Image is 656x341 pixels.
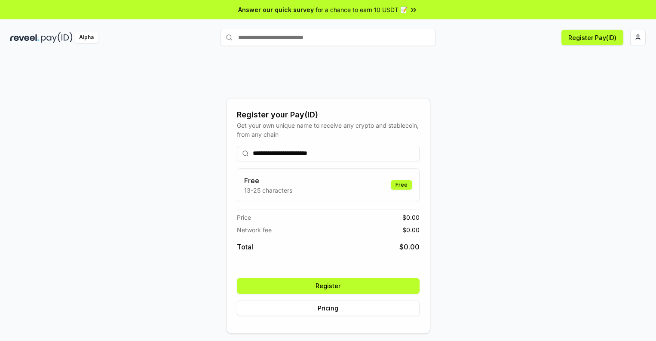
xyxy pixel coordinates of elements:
[238,5,314,14] span: Answer our quick survey
[10,32,39,43] img: reveel_dark
[237,109,420,121] div: Register your Pay(ID)
[237,121,420,139] div: Get your own unique name to receive any crypto and stablecoin, from any chain
[391,180,412,190] div: Free
[402,213,420,222] span: $ 0.00
[561,30,623,45] button: Register Pay(ID)
[237,225,272,234] span: Network fee
[237,278,420,294] button: Register
[316,5,408,14] span: for a chance to earn 10 USDT 📝
[237,213,251,222] span: Price
[74,32,98,43] div: Alpha
[402,225,420,234] span: $ 0.00
[244,175,292,186] h3: Free
[41,32,73,43] img: pay_id
[399,242,420,252] span: $ 0.00
[237,242,253,252] span: Total
[244,186,292,195] p: 13-25 characters
[237,301,420,316] button: Pricing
